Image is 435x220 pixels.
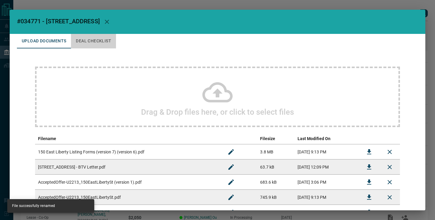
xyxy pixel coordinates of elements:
[295,159,359,175] td: [DATE] 12:09 PM
[362,145,376,159] button: Download
[35,144,221,159] td: 150 East Liberty Listing Forms (version 7) (version 6).pdf
[382,145,397,159] button: Remove File
[295,144,359,159] td: [DATE] 9:13 PM
[362,190,376,205] button: Download
[35,190,221,205] td: AcceptedOffer-U2213_150EastLibertySt.pdf
[35,205,221,220] td: BB SHEET-11.pdf
[295,205,359,220] td: [DATE] 10:10 AM
[71,34,116,48] button: Deal Checklist
[35,133,221,144] th: Filename
[17,18,100,25] span: #034771 - [STREET_ADDRESS]
[382,190,397,205] button: Remove File
[362,175,376,189] button: Download
[382,175,397,189] button: Remove File
[12,201,55,211] div: File successfully renamed
[224,190,238,205] button: Rename
[257,144,295,159] td: 3.8 MB
[362,205,376,220] button: Download
[257,133,295,144] th: Filesize
[224,145,238,159] button: Rename
[257,159,295,175] td: 63.7 kB
[362,160,376,174] button: Download
[379,133,400,144] th: delete file action column
[382,160,397,174] button: Remove File
[17,34,71,48] button: Upload Documents
[141,107,294,117] h2: Drag & Drop files here, or click to select files
[295,175,359,190] td: [DATE] 3:06 PM
[257,205,295,220] td: 277.2 kB
[295,190,359,205] td: [DATE] 9:13 PM
[224,160,238,174] button: Rename
[295,133,359,144] th: Last Modified On
[224,175,238,189] button: Rename
[382,205,397,220] button: Remove File
[359,133,379,144] th: download action column
[35,67,400,127] div: Drag & Drop files here, or click to select files
[257,190,295,205] td: 745.9 kB
[35,175,221,190] td: AcceptedOffer-U2213_150EastLibertySt (version 1).pdf
[35,159,221,175] td: [STREET_ADDRESS] - BTV Letter.pdf
[224,205,238,220] button: Rename
[221,133,257,144] th: edit column
[257,175,295,190] td: 683.6 kB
